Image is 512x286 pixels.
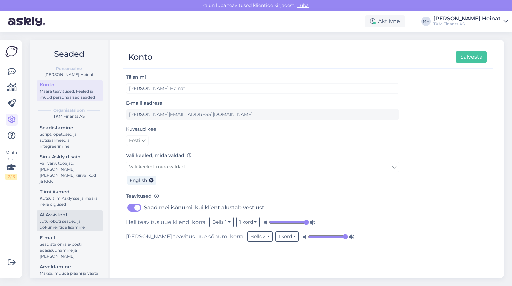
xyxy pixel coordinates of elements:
[129,164,185,170] span: Vali keeled, mida valdad
[295,2,311,8] span: Luba
[40,195,100,207] div: Kutsu tiim Askly'sse ja määra neile õigused
[40,263,100,270] div: Arveldamine
[5,174,17,180] div: 2 / 3
[126,217,399,227] div: Heli teavitus uue kliendi korral
[126,162,399,172] a: Vali keeled, mida valdad
[40,241,100,259] div: Seadista oma e-posti edasisuunamine ja [PERSON_NAME]
[40,188,100,195] div: Tiimiliikmed
[53,107,85,113] b: Organisatsioon
[40,81,100,88] div: Konto
[130,177,147,183] span: English
[40,153,100,160] div: Sinu Askly disain
[126,74,146,81] label: Täisnimi
[37,123,103,150] a: SeadistamineScript, õpetused ja sotsiaalmeedia integreerimine
[126,83,399,94] input: Sisesta nimi
[5,45,18,58] img: Askly Logo
[56,66,82,72] b: Personaalne
[126,193,159,200] label: Teavitused
[37,210,103,231] a: AI AssistentJuturoboti seaded ja dokumentide lisamine
[247,231,273,242] button: Bells 2
[144,202,264,213] label: Saad meilisõnumi, kui klient alustab vestlust
[126,126,158,133] label: Kuvatud keel
[433,16,508,27] a: [PERSON_NAME] HeinatTKM Finants AS
[40,160,100,184] div: Vali värv, tööajad, [PERSON_NAME], [PERSON_NAME] kiirvalikud ja KKK
[236,217,260,227] button: 1 kord
[40,218,100,230] div: Juturoboti seaded ja dokumentide lisamine
[40,88,100,100] div: Määra teavitused, keeled ja muud personaalsed seaded
[37,80,103,101] a: KontoMäära teavitused, keeled ja muud personaalsed seaded
[126,231,399,242] div: [PERSON_NAME] teavitus uue sõnumi korral
[456,51,487,63] button: Salvesta
[37,262,103,283] a: ArveldamineMaksa, muuda plaani ja vaata arveid
[40,234,100,241] div: E-mail
[40,124,100,131] div: Seadistamine
[129,137,140,144] span: Eesti
[37,187,103,208] a: TiimiliikmedKutsu tiim Askly'sse ja määra neile õigused
[126,100,162,107] label: E-maili aadress
[40,270,100,282] div: Maksa, muuda plaani ja vaata arveid
[37,152,103,185] a: Sinu Askly disainVali värv, tööajad, [PERSON_NAME], [PERSON_NAME] kiirvalikud ja KKK
[275,231,299,242] button: 1 kord
[128,51,152,63] div: Konto
[209,217,234,227] button: Bells 1
[365,15,405,27] div: Aktiivne
[40,131,100,149] div: Script, õpetused ja sotsiaalmeedia integreerimine
[5,150,17,180] div: Vaata siia
[40,211,100,218] div: AI Assistent
[433,16,501,21] div: [PERSON_NAME] Heinat
[37,233,103,260] a: E-mailSeadista oma e-posti edasisuunamine ja [PERSON_NAME]
[35,113,103,119] div: TKM Finants AS
[126,152,192,159] label: Vali keeled, mida valdad
[126,109,399,120] input: Sisesta e-maili aadress
[35,48,103,60] h2: Seaded
[126,135,149,146] a: Eesti
[35,72,103,78] div: [PERSON_NAME] Heinat
[421,17,431,26] div: MH
[433,21,501,27] div: TKM Finants AS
